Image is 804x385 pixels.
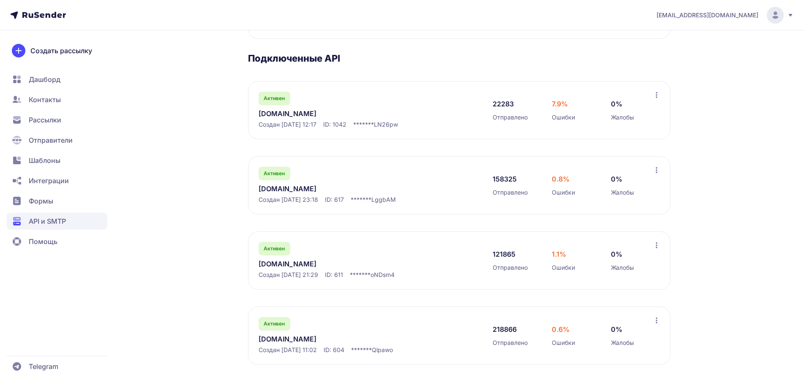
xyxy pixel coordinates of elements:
span: Жалобы [611,263,634,272]
span: [EMAIL_ADDRESS][DOMAIN_NAME] [657,11,758,19]
span: Жалобы [611,339,634,347]
span: Ошибки [552,188,575,197]
a: [DOMAIN_NAME] [259,184,432,194]
span: Помощь [29,236,57,247]
span: LggbAM [371,195,396,204]
a: Telegram [7,358,107,375]
span: 218866 [493,324,517,334]
span: Активен [264,95,285,102]
span: Активен [264,245,285,252]
span: Ошибки [552,113,575,122]
span: 0% [611,174,622,184]
span: 7.9% [552,99,568,109]
span: Ошибки [552,263,575,272]
span: Активен [264,320,285,327]
a: [DOMAIN_NAME] [259,334,432,344]
span: ID: 1042 [323,120,346,129]
span: 158325 [493,174,517,184]
span: 22283 [493,99,514,109]
span: Отправлено [493,263,528,272]
span: 0.8% [552,174,570,184]
span: Создан [DATE] 12:17 [259,120,316,129]
span: Создать рассылку [30,46,92,56]
span: oNDsm4 [371,271,395,279]
span: Дашборд [29,74,60,84]
span: Отправлено [493,188,528,197]
a: [DOMAIN_NAME] [259,259,432,269]
a: [DOMAIN_NAME] [259,108,432,119]
span: Создан [DATE] 23:18 [259,195,318,204]
span: Создан [DATE] 21:29 [259,271,318,279]
span: Активен [264,170,285,177]
span: Создан [DATE] 11:02 [259,346,317,354]
span: 0% [611,99,622,109]
span: LN26pw [374,120,398,129]
span: Интеграции [29,176,69,186]
span: ID: 617 [325,195,344,204]
h3: Подключенные API [248,52,671,64]
span: 121865 [493,249,515,259]
span: Рассылки [29,115,61,125]
span: Отправлено [493,113,528,122]
span: Шаблоны [29,155,60,165]
span: 1.1% [552,249,566,259]
span: Формы [29,196,53,206]
span: Жалобы [611,188,634,197]
span: ID: 611 [325,271,343,279]
span: Отправители [29,135,73,145]
span: Qlpawo [372,346,393,354]
span: Ошибки [552,339,575,347]
span: Жалобы [611,113,634,122]
span: API и SMTP [29,216,66,226]
span: 0% [611,324,622,334]
span: Telegram [29,361,58,371]
span: ID: 604 [324,346,344,354]
span: Отправлено [493,339,528,347]
span: 0% [611,249,622,259]
span: Контакты [29,95,61,105]
span: 0.6% [552,324,570,334]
